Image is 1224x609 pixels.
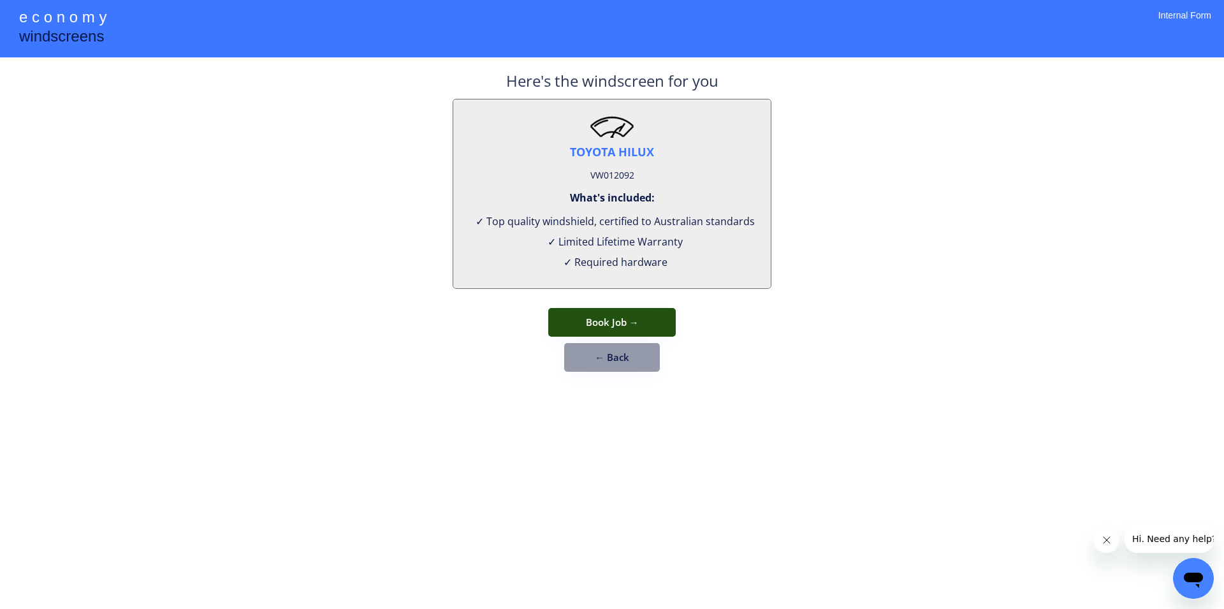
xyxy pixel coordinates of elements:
[1158,10,1211,38] div: Internal Form
[570,144,654,160] div: TOYOTA HILUX
[19,26,104,50] div: windscreens
[469,211,755,272] div: ✓ Top quality windshield, certified to Australian standards ✓ Limited Lifetime Warranty ✓ Require...
[590,115,634,138] img: windscreen2.png
[1094,527,1119,553] iframe: Close message
[506,70,718,99] div: Here's the windscreen for you
[8,9,92,19] span: Hi. Need any help?
[19,6,106,31] div: e c o n o m y
[1125,525,1214,553] iframe: Message from company
[590,166,634,184] div: VW012092
[564,343,660,372] button: ← Back
[548,308,676,337] button: Book Job →
[1173,558,1214,599] iframe: Button to launch messaging window
[570,191,655,205] div: What's included:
